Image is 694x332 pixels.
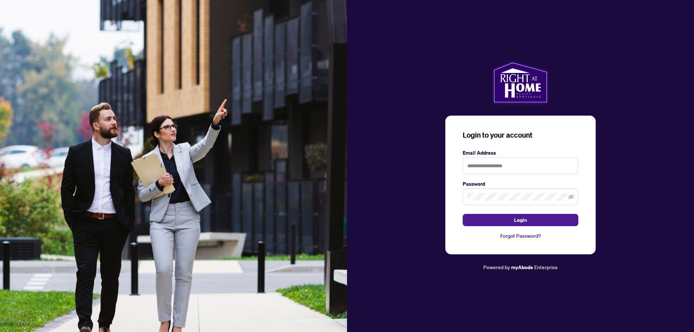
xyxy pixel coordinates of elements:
img: ma-logo [492,61,548,104]
span: Enterprise [534,264,558,270]
a: Forgot Password? [463,232,578,240]
span: Powered by [483,264,510,270]
button: Login [463,214,578,226]
span: eye-invisible [569,194,574,199]
span: Login [514,214,527,226]
a: myAbode [511,263,533,271]
h3: Login to your account [463,130,578,140]
label: Password [463,180,578,188]
label: Email Address [463,149,578,157]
